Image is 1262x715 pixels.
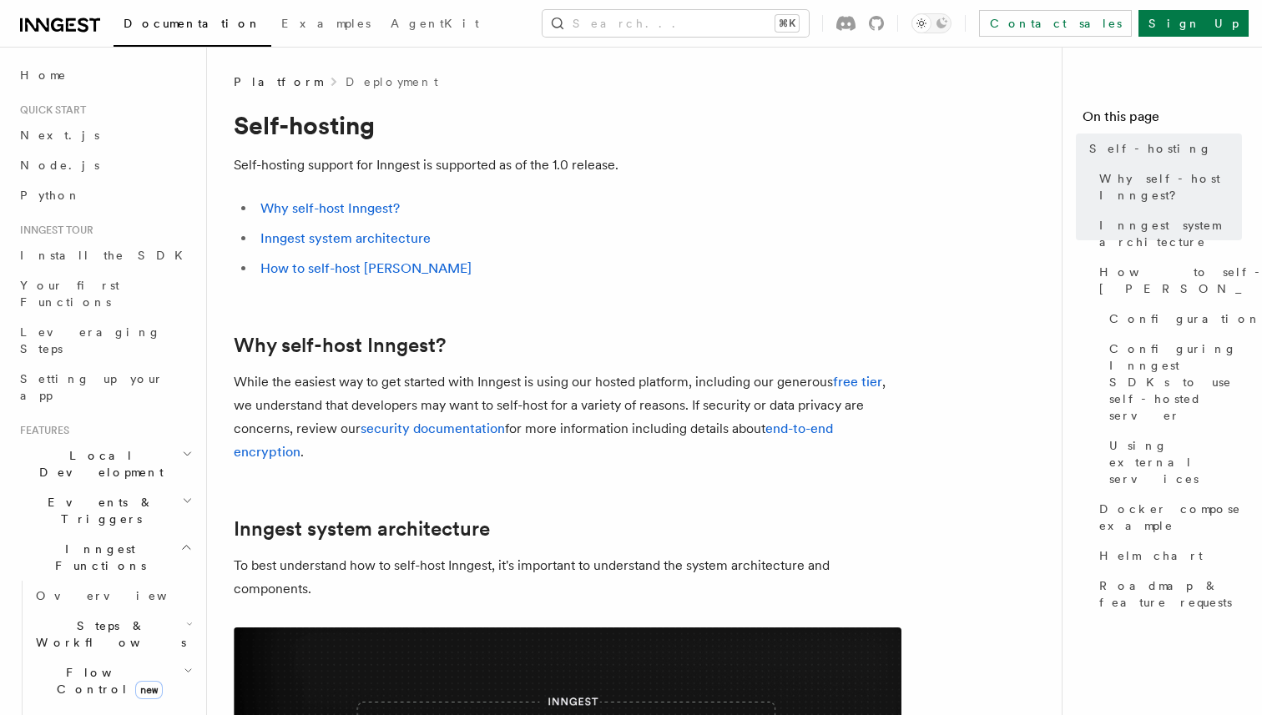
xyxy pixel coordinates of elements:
[1103,334,1242,431] a: Configuring Inngest SDKs to use self-hosted server
[13,534,196,581] button: Inngest Functions
[271,5,381,45] a: Examples
[13,541,180,574] span: Inngest Functions
[20,189,81,202] span: Python
[1093,494,1242,541] a: Docker compose example
[29,664,184,697] span: Flow Control
[234,154,901,177] p: Self-hosting support for Inngest is supported as of the 1.0 release.
[13,120,196,150] a: Next.js
[13,317,196,364] a: Leveraging Steps
[36,589,208,602] span: Overview
[1093,257,1242,304] a: How to self-host [PERSON_NAME]
[20,249,193,262] span: Install the SDK
[234,110,901,140] h1: Self-hosting
[234,517,490,541] a: Inngest system architecture
[13,447,182,481] span: Local Development
[13,364,196,410] a: Setting up your app
[361,420,505,436] a: security documentation
[1083,107,1242,133] h4: On this page
[543,10,809,37] button: Search...⌘K
[260,260,472,276] a: How to self-host [PERSON_NAME]
[1099,217,1242,250] span: Inngest system architecture
[1093,541,1242,571] a: Helm chart
[346,73,438,90] a: Deployment
[234,370,901,464] p: While the easiest way to get started with Inngest is using our hosted platform, including our gen...
[391,17,479,30] span: AgentKit
[260,200,400,216] a: Why self-host Inngest?
[135,681,163,699] span: new
[29,617,186,651] span: Steps & Workflows
[13,424,69,437] span: Features
[911,13,952,33] button: Toggle dark mode
[1109,437,1242,487] span: Using external services
[1093,210,1242,257] a: Inngest system architecture
[281,17,371,30] span: Examples
[1083,133,1242,164] a: Self-hosting
[13,150,196,180] a: Node.js
[13,180,196,210] a: Python
[20,159,99,172] span: Node.js
[979,10,1132,37] a: Contact sales
[13,103,86,117] span: Quick start
[234,73,322,90] span: Platform
[20,279,119,309] span: Your first Functions
[13,487,196,534] button: Events & Triggers
[1099,501,1242,534] span: Docker compose example
[29,611,196,657] button: Steps & Workflows
[20,128,99,142] span: Next.js
[1109,310,1261,327] span: Configuration
[234,554,901,601] p: To best understand how to self-host Inngest, it's important to understand the system architecture...
[13,60,196,90] a: Home
[1099,577,1242,611] span: Roadmap & feature requests
[20,325,161,355] span: Leveraging Steps
[20,372,164,402] span: Setting up your app
[13,441,196,487] button: Local Development
[1103,431,1242,494] a: Using external services
[234,334,446,357] a: Why self-host Inngest?
[775,15,799,32] kbd: ⌘K
[1109,340,1242,424] span: Configuring Inngest SDKs to use self-hosted server
[114,5,271,47] a: Documentation
[1099,547,1203,564] span: Helm chart
[1089,140,1212,157] span: Self-hosting
[1103,304,1242,334] a: Configuration
[13,494,182,527] span: Events & Triggers
[1138,10,1249,37] a: Sign Up
[260,230,431,246] a: Inngest system architecture
[20,67,67,83] span: Home
[124,17,261,30] span: Documentation
[29,581,196,611] a: Overview
[13,240,196,270] a: Install the SDK
[1093,164,1242,210] a: Why self-host Inngest?
[833,374,882,390] a: free tier
[13,270,196,317] a: Your first Functions
[1093,571,1242,617] a: Roadmap & feature requests
[381,5,489,45] a: AgentKit
[29,657,196,704] button: Flow Controlnew
[1099,170,1242,204] span: Why self-host Inngest?
[13,224,93,237] span: Inngest tour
